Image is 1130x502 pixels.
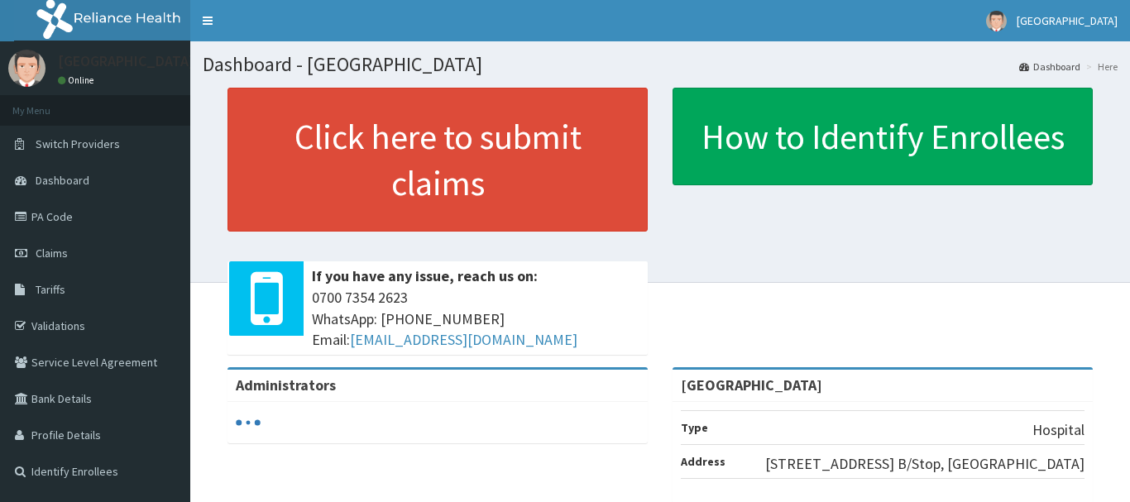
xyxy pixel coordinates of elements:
span: Tariffs [36,282,65,297]
h1: Dashboard - [GEOGRAPHIC_DATA] [203,54,1118,75]
a: Click here to submit claims [227,88,648,232]
span: 0700 7354 2623 WhatsApp: [PHONE_NUMBER] Email: [312,287,639,351]
svg: audio-loading [236,410,261,435]
a: Online [58,74,98,86]
p: [GEOGRAPHIC_DATA] [58,54,194,69]
li: Here [1082,60,1118,74]
p: [STREET_ADDRESS] B/Stop, [GEOGRAPHIC_DATA] [765,453,1085,475]
a: [EMAIL_ADDRESS][DOMAIN_NAME] [350,330,577,349]
span: Claims [36,246,68,261]
img: User Image [8,50,45,87]
span: [GEOGRAPHIC_DATA] [1017,13,1118,28]
a: How to Identify Enrollees [673,88,1093,185]
img: User Image [986,11,1007,31]
b: If you have any issue, reach us on: [312,266,538,285]
b: Administrators [236,375,336,394]
a: Dashboard [1019,60,1080,74]
b: Type [681,420,708,435]
p: Hospital [1032,419,1085,441]
b: Address [681,454,725,469]
span: Dashboard [36,173,89,188]
span: Switch Providers [36,136,120,151]
strong: [GEOGRAPHIC_DATA] [681,375,822,394]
